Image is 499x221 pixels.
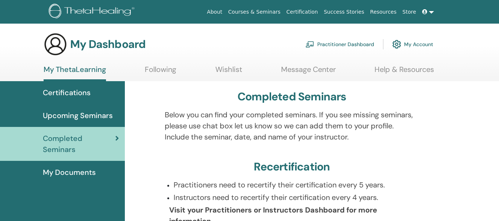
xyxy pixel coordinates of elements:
img: generic-user-icon.jpg [44,32,67,56]
p: Practitioners need to recertify their certification every 5 years. [174,179,419,190]
a: Success Stories [321,5,367,19]
h3: Recertification [254,160,330,173]
a: My Account [392,36,433,52]
a: Courses & Seminars [225,5,284,19]
a: Message Center [281,65,336,79]
a: About [204,5,225,19]
span: Upcoming Seminars [43,110,113,121]
a: Resources [367,5,400,19]
a: Wishlist [215,65,242,79]
span: Certifications [43,87,90,98]
span: Completed Seminars [43,133,115,155]
a: Store [400,5,419,19]
a: Practitioner Dashboard [305,36,374,52]
a: My ThetaLearning [44,65,106,81]
p: Instructors need to recertify their certification every 4 years. [174,192,419,203]
a: Help & Resources [375,65,434,79]
h3: Completed Seminars [237,90,346,103]
img: chalkboard-teacher.svg [305,41,314,48]
a: Following [145,65,176,79]
img: cog.svg [392,38,401,51]
span: My Documents [43,167,96,178]
p: Below you can find your completed seminars. If you see missing seminars, please use chat box let ... [165,109,419,142]
img: logo.png [49,4,137,20]
a: Certification [283,5,321,19]
h3: My Dashboard [70,38,146,51]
